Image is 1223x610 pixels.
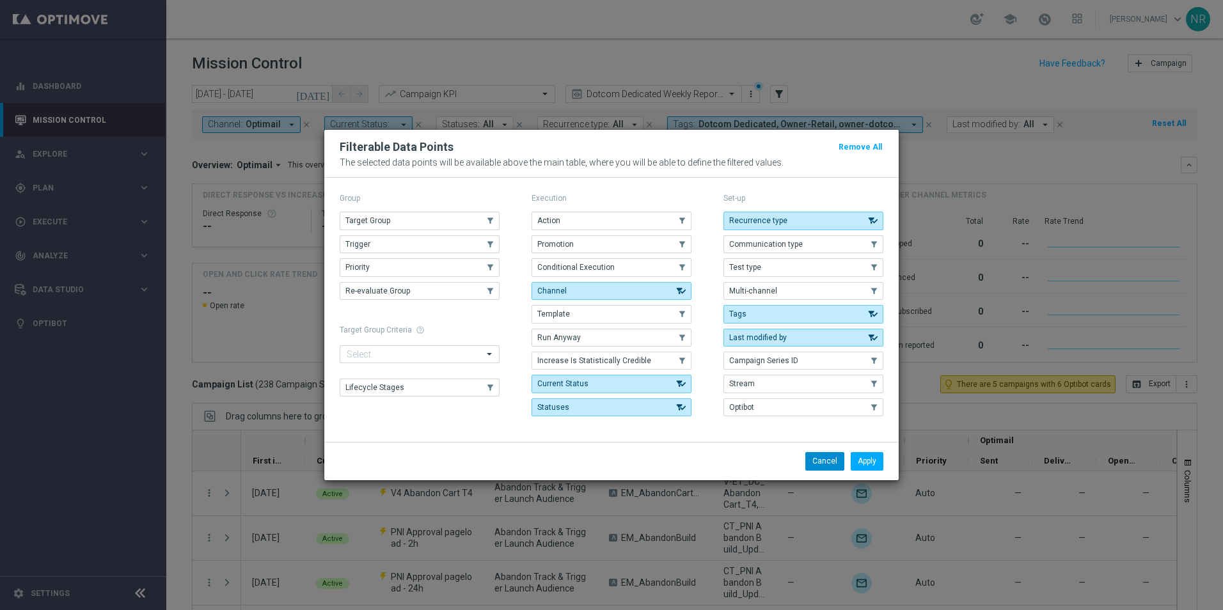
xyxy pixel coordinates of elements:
span: Optibot [729,403,754,412]
span: Last modified by [729,333,787,342]
button: Recurrence type [723,212,883,230]
button: Tags [723,305,883,323]
span: Stream [729,379,755,388]
button: Stream [723,375,883,393]
span: Increase Is Statistically Credible [537,356,651,365]
button: Target Group [340,212,500,230]
button: Multi-channel [723,282,883,300]
span: Channel [537,286,567,295]
span: Promotion [537,240,574,249]
button: Trigger [340,235,500,253]
button: Increase Is Statistically Credible [532,352,691,370]
span: Target Group [345,216,390,225]
span: Campaign Series ID [729,356,798,365]
span: Template [537,309,570,318]
p: The selected data points will be available above the main table, where you will be able to define... [340,157,883,168]
h1: Target Group Criteria [340,325,500,334]
span: Test type [729,263,761,272]
span: Current Status [537,379,588,388]
button: Promotion [532,235,691,253]
p: Execution [532,193,691,203]
h2: Filterable Data Points [340,139,454,155]
span: Tags [729,309,746,318]
p: Group [340,193,500,203]
button: Cancel [805,452,844,470]
button: Run Anyway [532,329,691,347]
button: Campaign Series ID [723,352,883,370]
button: Optibot [723,398,883,416]
button: Action [532,212,691,230]
span: help_outline [416,325,425,334]
span: Trigger [345,240,370,249]
span: Run Anyway [537,333,581,342]
span: Recurrence type [729,216,787,225]
button: Template [532,305,691,323]
button: Communication type [723,235,883,253]
button: Re-evaluate Group [340,282,500,300]
button: Current Status [532,375,691,393]
span: Communication type [729,240,803,249]
button: Last modified by [723,329,883,347]
span: Conditional Execution [537,263,615,272]
button: Lifecycle Stages [340,379,500,396]
button: Statuses [532,398,691,416]
span: Re-evaluate Group [345,286,410,295]
button: Conditional Execution [532,258,691,276]
button: Test type [723,258,883,276]
span: Multi-channel [729,286,777,295]
button: Priority [340,258,500,276]
button: Apply [851,452,883,470]
span: Action [537,216,560,225]
button: Channel [532,282,691,300]
p: Set-up [723,193,883,203]
span: Priority [345,263,370,272]
button: Remove All [837,140,883,154]
span: Statuses [537,403,569,412]
span: Lifecycle Stages [345,383,404,392]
